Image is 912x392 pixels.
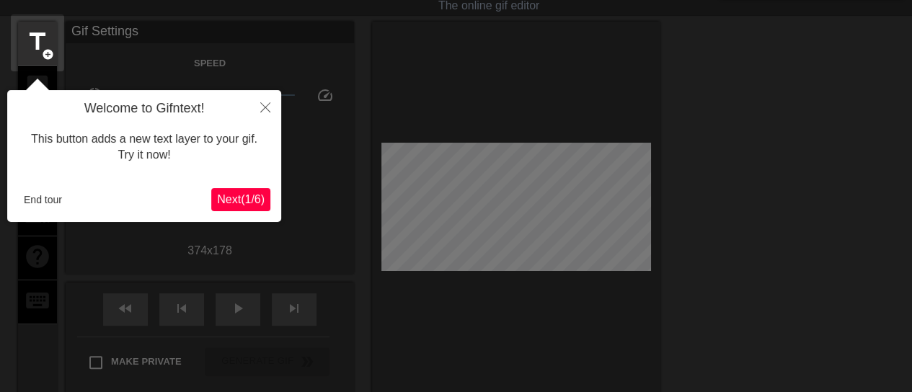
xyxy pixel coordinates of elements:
[18,189,68,210] button: End tour
[18,117,270,178] div: This button adds a new text layer to your gif. Try it now!
[217,193,265,205] span: Next ( 1 / 6 )
[18,101,270,117] h4: Welcome to Gifntext!
[211,188,270,211] button: Next
[249,90,281,123] button: Close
